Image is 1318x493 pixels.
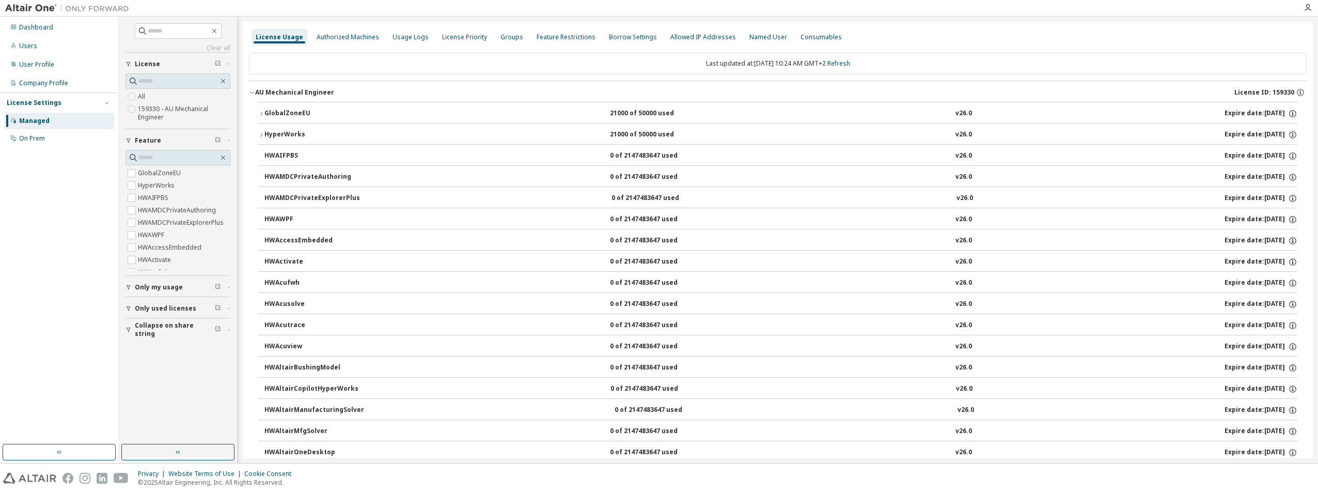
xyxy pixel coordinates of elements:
[264,251,1297,273] button: HWActivate0 of 2147483647 usedv26.0Expire date:[DATE]
[610,363,703,373] div: 0 of 2147483647 used
[138,478,297,487] p: © 2025 Altair Engineering, Inc. All Rights Reserved.
[80,473,90,484] img: instagram.svg
[264,187,1297,210] button: HWAMDCPrivateExplorerPlus0 of 2147483647 usedv26.0Expire date:[DATE]
[19,23,53,32] div: Dashboard
[258,124,1297,146] button: HyperWorks21000 of 50000 usedv26.0Expire date:[DATE]
[264,363,357,373] div: HWAltairBushingModel
[610,151,703,161] div: 0 of 2147483647 used
[62,473,73,484] img: facebook.svg
[610,427,703,436] div: 0 of 2147483647 used
[610,236,703,245] div: 0 of 2147483647 used
[955,342,972,351] div: v26.0
[955,130,972,140] div: v26.0
[97,473,107,484] img: linkedin.svg
[610,109,703,118] div: 21000 of 50000 used
[264,293,1297,316] button: HWAcusolve0 of 2147483647 usedv26.0Expire date:[DATE]
[1234,88,1294,97] span: License ID: 159330
[255,88,334,97] div: AU Mechanical Engineer
[955,173,972,182] div: v26.0
[1225,279,1297,288] div: Expire date: [DATE]
[955,151,972,161] div: v26.0
[610,342,703,351] div: 0 of 2147483647 used
[610,384,703,394] div: 0 of 2147483647 used
[958,406,974,415] div: v26.0
[615,406,708,415] div: 0 of 2147483647 used
[138,470,168,478] div: Privacy
[670,33,736,41] div: Allowed IP Addresses
[749,33,787,41] div: Named User
[264,321,357,330] div: HWAcutrace
[1225,173,1297,182] div: Expire date: [DATE]
[215,136,221,145] span: Clear filter
[610,130,703,140] div: 21000 of 50000 used
[135,304,196,313] span: Only used licenses
[19,60,54,69] div: User Profile
[955,300,972,309] div: v26.0
[393,33,429,41] div: Usage Logs
[537,33,595,41] div: Feature Restrictions
[264,194,360,203] div: HWAMDCPrivateExplorerPlus
[442,33,487,41] div: License Priority
[138,217,226,229] label: HWAMDCPrivateExplorerPlus
[610,257,703,267] div: 0 of 2147483647 used
[138,229,166,241] label: HWAWPF
[956,194,973,203] div: v26.0
[1225,342,1297,351] div: Expire date: [DATE]
[610,321,703,330] div: 0 of 2147483647 used
[1225,427,1297,436] div: Expire date: [DATE]
[5,3,134,13] img: Altair One
[264,272,1297,295] button: HWAcufwh0 of 2147483647 usedv26.0Expire date:[DATE]
[955,215,972,224] div: v26.0
[264,166,1297,189] button: HWAMDCPrivateAuthoring0 of 2147483647 usedv26.0Expire date:[DATE]
[264,399,1297,422] button: HWAltairManufacturingSolver0 of 2147483647 usedv26.0Expire date:[DATE]
[1225,363,1297,373] div: Expire date: [DATE]
[256,33,303,41] div: License Usage
[264,215,357,224] div: HWAWPF
[135,136,161,145] span: Feature
[264,378,1297,400] button: HWAltairCopilotHyperWorks0 of 2147483647 usedv26.0Expire date:[DATE]
[125,53,230,75] button: License
[264,357,1297,379] button: HWAltairBushingModel0 of 2147483647 usedv26.0Expire date:[DATE]
[135,60,160,68] span: License
[138,241,203,254] label: HWAccessEmbedded
[264,406,364,415] div: HWAltairManufacturingSolver
[125,318,230,341] button: Collapse on share string
[1225,194,1297,203] div: Expire date: [DATE]
[1225,406,1297,415] div: Expire date: [DATE]
[264,441,1297,464] button: HWAltairOneDesktop0 of 2147483647 usedv26.0Expire date:[DATE]
[317,33,379,41] div: Authorized Machines
[264,229,1297,252] button: HWAccessEmbedded0 of 2147483647 usedv26.0Expire date:[DATE]
[114,473,129,484] img: youtube.svg
[1225,109,1297,118] div: Expire date: [DATE]
[1225,130,1297,140] div: Expire date: [DATE]
[955,109,972,118] div: v26.0
[955,257,972,267] div: v26.0
[955,363,972,373] div: v26.0
[125,276,230,299] button: Only my usage
[215,283,221,291] span: Clear filter
[1225,384,1297,394] div: Expire date: [DATE]
[264,257,357,267] div: HWActivate
[500,33,523,41] div: Groups
[138,254,173,266] label: HWActivate
[125,44,230,52] a: Clear all
[138,266,171,279] label: HWAcufwh
[610,448,703,457] div: 0 of 2147483647 used
[215,60,221,68] span: Clear filter
[264,130,357,140] div: HyperWorks
[264,208,1297,231] button: HWAWPF0 of 2147483647 usedv26.0Expire date:[DATE]
[1225,321,1297,330] div: Expire date: [DATE]
[1225,215,1297,224] div: Expire date: [DATE]
[138,90,147,103] label: All
[19,42,37,50] div: Users
[249,81,1307,104] button: AU Mechanical EngineerLicense ID: 159330
[135,283,183,291] span: Only my usage
[264,109,357,118] div: GlobalZoneEU
[215,326,221,334] span: Clear filter
[264,314,1297,337] button: HWAcutrace0 of 2147483647 usedv26.0Expire date:[DATE]
[610,173,703,182] div: 0 of 2147483647 used
[19,117,50,125] div: Managed
[610,300,703,309] div: 0 of 2147483647 used
[955,321,972,330] div: v26.0
[264,236,357,245] div: HWAccessEmbedded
